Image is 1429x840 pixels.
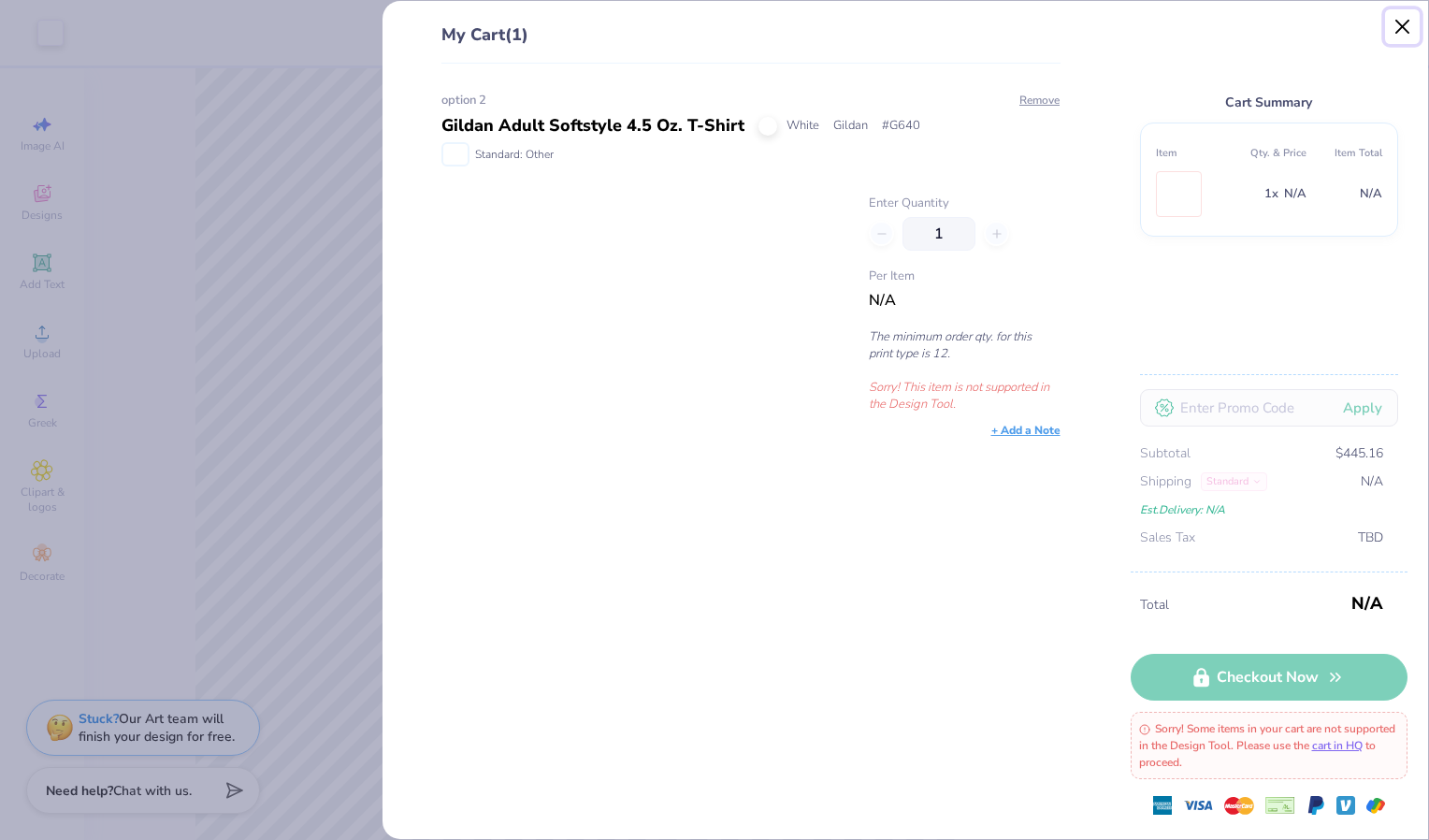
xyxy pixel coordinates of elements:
div: Sorry! Some items in your cart are not supported in the Design Tool. Please use the to proceed. [1131,712,1407,779]
img: visa [1183,790,1213,820]
img: express [1153,796,1172,815]
div: My Cart (1) [441,22,1061,64]
label: Enter Quantity [869,195,1060,213]
a: cart in HQ [1312,738,1363,753]
img: Venmo [1336,796,1355,815]
button: Close [1385,9,1421,45]
img: Standard: Other [443,144,468,165]
img: GPay [1366,796,1385,815]
span: N/A [1360,183,1382,205]
th: Item Total [1306,138,1382,167]
span: Total [1140,595,1346,616]
input: Enter Promo Code [1140,389,1398,427]
span: N/A [1284,183,1306,205]
span: 1 x [1264,183,1278,205]
span: N/A [1351,587,1383,620]
p: The minimum order qty. for this print type is 12. [869,328,1060,362]
span: $445.16 [1335,443,1383,464]
span: Per Item [869,268,1060,286]
span: White [787,117,819,136]
div: Cart Summary [1140,92,1398,113]
span: TBD [1358,528,1383,548]
span: N/A [1361,471,1383,492]
img: master-card [1224,790,1254,820]
th: Item [1156,138,1232,167]
div: Gildan Adult Softstyle 4.5 Oz. T-Shirt [441,113,744,138]
input: – – [902,217,975,251]
div: Est. Delivery: N/A [1140,500,1383,520]
span: Sales Tax [1140,528,1195,548]
span: N/A [869,290,896,311]
th: Qty. & Price [1231,138,1306,167]
img: Paypal [1306,796,1325,815]
span: Gildan [833,117,868,136]
span: Standard: Other [475,146,554,163]
div: option 2 [441,92,1061,110]
span: Shipping [1140,471,1191,492]
img: cheque [1265,796,1295,815]
button: Remove [1018,92,1061,109]
div: + Add a Note [991,422,1061,439]
span: # G640 [882,117,920,136]
p: Sorry! This item is not supported in the Design Tool. [869,379,1060,413]
span: Subtotal [1140,443,1191,464]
